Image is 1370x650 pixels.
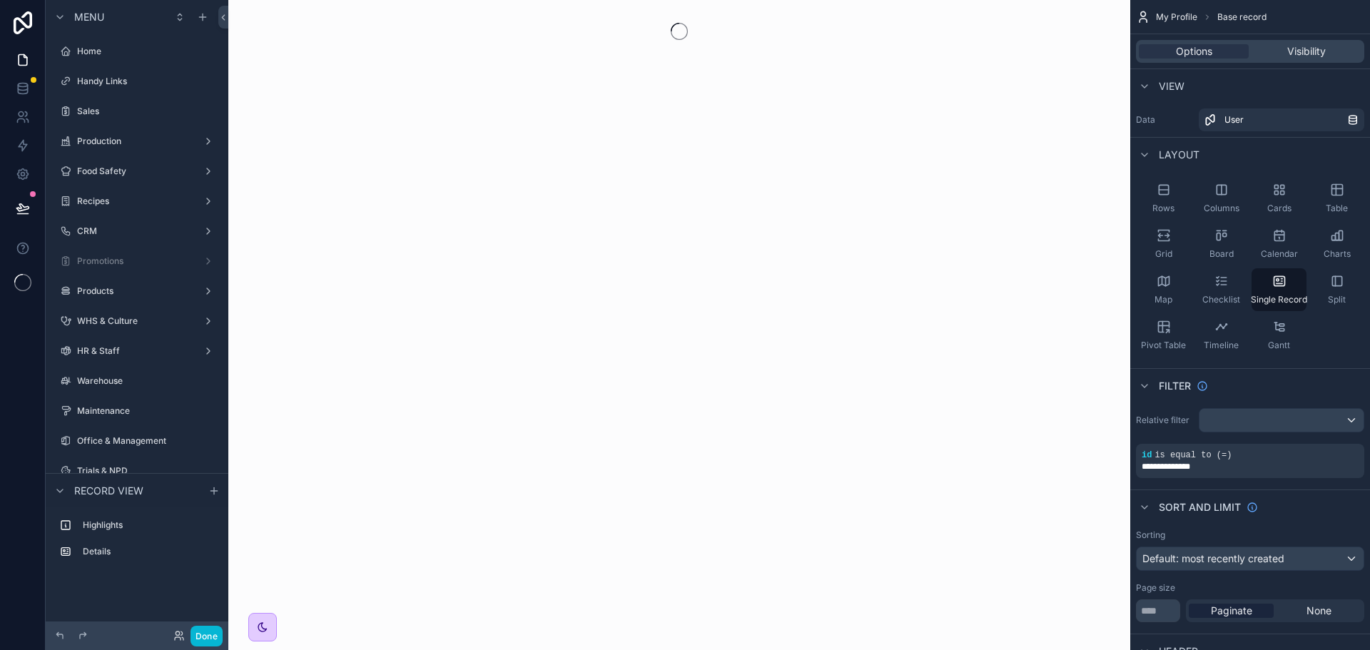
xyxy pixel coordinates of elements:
span: Paginate [1211,604,1252,618]
label: CRM [77,225,197,237]
span: Gantt [1268,340,1290,351]
span: Calendar [1261,248,1298,260]
span: Charts [1324,248,1351,260]
span: is equal to (=) [1155,450,1232,460]
a: Trials & NPD [54,459,220,482]
a: Recipes [54,190,220,213]
a: User [1199,108,1364,131]
a: Warehouse [54,370,220,392]
a: Production [54,130,220,153]
button: Done [191,626,223,646]
button: Single Record [1252,268,1306,311]
a: Office & Management [54,430,220,452]
span: User [1224,114,1244,126]
label: Data [1136,114,1193,126]
a: Sales [54,100,220,123]
span: Board [1209,248,1234,260]
label: Sorting [1136,529,1165,541]
a: Handy Links [54,70,220,93]
label: Production [77,136,197,147]
span: Default: most recently created [1142,552,1284,564]
a: Promotions [54,250,220,273]
label: Sales [77,106,217,117]
span: Columns [1204,203,1239,214]
span: Layout [1159,148,1199,162]
a: CRM [54,220,220,243]
button: Calendar [1252,223,1306,265]
label: Home [77,46,217,57]
label: Handy Links [77,76,217,87]
label: Relative filter [1136,415,1193,426]
button: Grid [1136,223,1191,265]
span: Menu [74,10,104,24]
span: Base record [1217,11,1267,23]
span: Pivot Table [1141,340,1186,351]
label: Warehouse [77,375,217,387]
button: Cards [1252,177,1306,220]
span: Options [1176,44,1212,59]
button: Rows [1136,177,1191,220]
button: Gantt [1252,314,1306,357]
label: Page size [1136,582,1175,594]
a: Products [54,280,220,303]
label: Details [83,546,214,557]
button: Checklist [1194,268,1249,311]
span: None [1306,604,1331,618]
span: Checklist [1202,294,1240,305]
button: Columns [1194,177,1249,220]
span: My Profile [1156,11,1197,23]
button: Board [1194,223,1249,265]
a: HR & Staff [54,340,220,362]
div: scrollable content [46,507,228,577]
span: Cards [1267,203,1292,214]
span: Table [1326,203,1348,214]
button: Timeline [1194,314,1249,357]
span: Rows [1152,203,1174,214]
label: Maintenance [77,405,217,417]
button: Charts [1309,223,1364,265]
label: Promotions [77,255,197,267]
span: Record view [74,484,143,498]
a: WHS & Culture [54,310,220,332]
label: HR & Staff [77,345,197,357]
span: View [1159,79,1184,93]
span: Grid [1155,248,1172,260]
a: Food Safety [54,160,220,183]
span: Split [1328,294,1346,305]
a: Home [54,40,220,63]
label: Food Safety [77,166,197,177]
a: Maintenance [54,400,220,422]
button: Default: most recently created [1136,547,1364,571]
button: Table [1309,177,1364,220]
label: Recipes [77,195,197,207]
button: Map [1136,268,1191,311]
label: Products [77,285,197,297]
span: id [1142,450,1152,460]
span: Filter [1159,379,1191,393]
label: Office & Management [77,435,217,447]
label: Highlights [83,519,214,531]
label: WHS & Culture [77,315,197,327]
span: Visibility [1287,44,1326,59]
span: Map [1155,294,1172,305]
span: Single Record [1251,294,1307,305]
label: Trials & NPD [77,465,217,477]
button: Split [1309,268,1364,311]
span: Sort And Limit [1159,500,1241,514]
span: Timeline [1204,340,1239,351]
button: Pivot Table [1136,314,1191,357]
